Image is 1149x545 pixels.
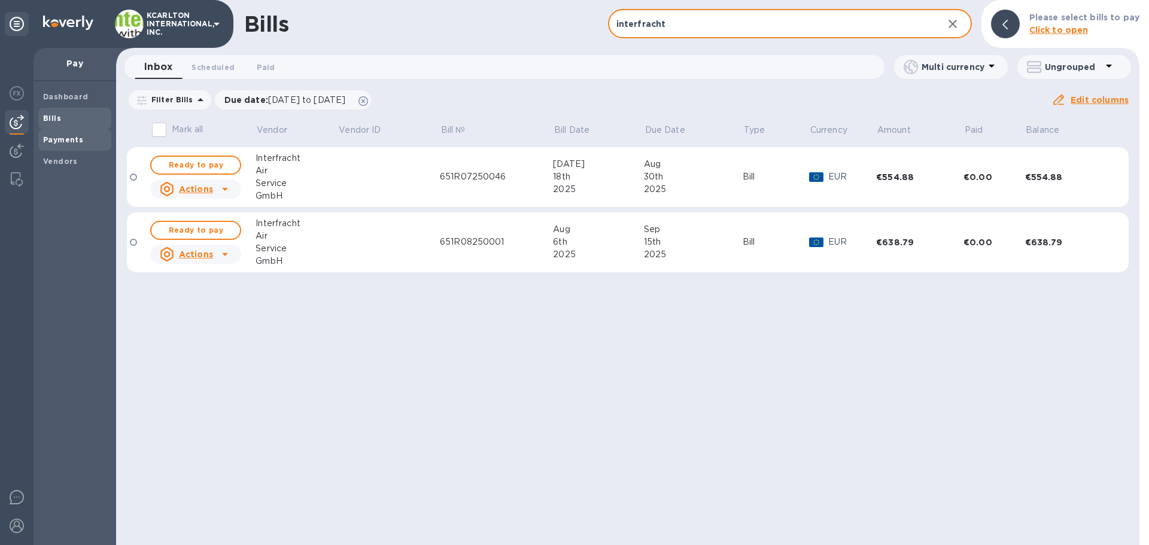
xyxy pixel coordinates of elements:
[1025,171,1112,183] div: €554.88
[644,223,743,236] div: Sep
[743,170,809,183] div: Bill
[339,124,396,136] span: Vendor ID
[744,124,765,136] p: Type
[441,124,466,136] p: Bill №
[43,92,89,101] b: Dashboard
[161,223,230,238] span: Ready to pay
[43,114,61,123] b: Bills
[215,90,372,109] div: Due date:[DATE] to [DATE]
[877,124,911,136] p: Amount
[876,171,963,183] div: €554.88
[43,157,78,166] b: Vendors
[965,124,999,136] span: Paid
[877,124,926,136] span: Amount
[1025,236,1112,248] div: €638.79
[256,177,338,190] div: Service
[553,183,644,196] div: 2025
[244,11,288,36] h1: Bills
[554,124,589,136] p: Bill Date
[554,124,605,136] span: Bill Date
[179,249,213,259] u: Actions
[150,156,241,175] button: Ready to pay
[922,61,984,73] p: Multi currency
[256,165,338,177] div: Air
[191,61,235,74] span: Scheduled
[876,236,963,248] div: €638.79
[144,59,172,75] span: Inbox
[553,223,644,236] div: Aug
[256,242,338,255] div: Service
[553,236,644,248] div: 6th
[1026,124,1059,136] p: Balance
[257,124,303,136] span: Vendor
[440,236,553,248] div: 651R08250001
[553,248,644,261] div: 2025
[43,57,107,69] p: Pay
[645,124,701,136] span: Due Date
[256,230,338,242] div: Air
[256,190,338,202] div: GmbH
[268,95,345,105] span: [DATE] to [DATE]
[744,124,781,136] span: Type
[644,170,743,183] div: 30th
[43,16,93,30] img: Logo
[645,124,685,136] p: Due Date
[810,124,847,136] p: Currency
[257,61,275,74] span: Paid
[150,221,241,240] button: Ready to pay
[644,248,743,261] div: 2025
[1029,25,1089,35] b: Click to open
[965,124,983,136] p: Paid
[172,123,203,136] p: Mark all
[963,171,1025,183] div: €0.00
[256,255,338,267] div: GmbH
[10,86,24,101] img: Foreign exchange
[256,152,338,165] div: Interfracht
[963,236,1025,248] div: €0.00
[441,124,481,136] span: Bill №
[147,95,193,105] p: Filter Bills
[1045,61,1102,73] p: Ungrouped
[147,11,206,36] p: KCARLTON INTERNATIONAL, INC.
[1026,124,1075,136] span: Balance
[553,170,644,183] div: 18th
[440,170,553,183] div: 651R07250046
[644,236,743,248] div: 15th
[256,217,338,230] div: Interfracht
[1071,95,1129,105] u: Edit columns
[1029,13,1139,22] b: Please select bills to pay
[828,170,876,183] p: EUR
[339,124,381,136] p: Vendor ID
[828,236,876,248] p: EUR
[43,135,83,144] b: Payments
[179,184,213,194] u: Actions
[161,158,230,172] span: Ready to pay
[644,158,743,170] div: Aug
[553,158,644,170] div: [DATE]
[743,236,809,248] div: Bill
[224,94,352,106] p: Due date :
[644,183,743,196] div: 2025
[257,124,287,136] p: Vendor
[5,12,29,36] div: Unpin categories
